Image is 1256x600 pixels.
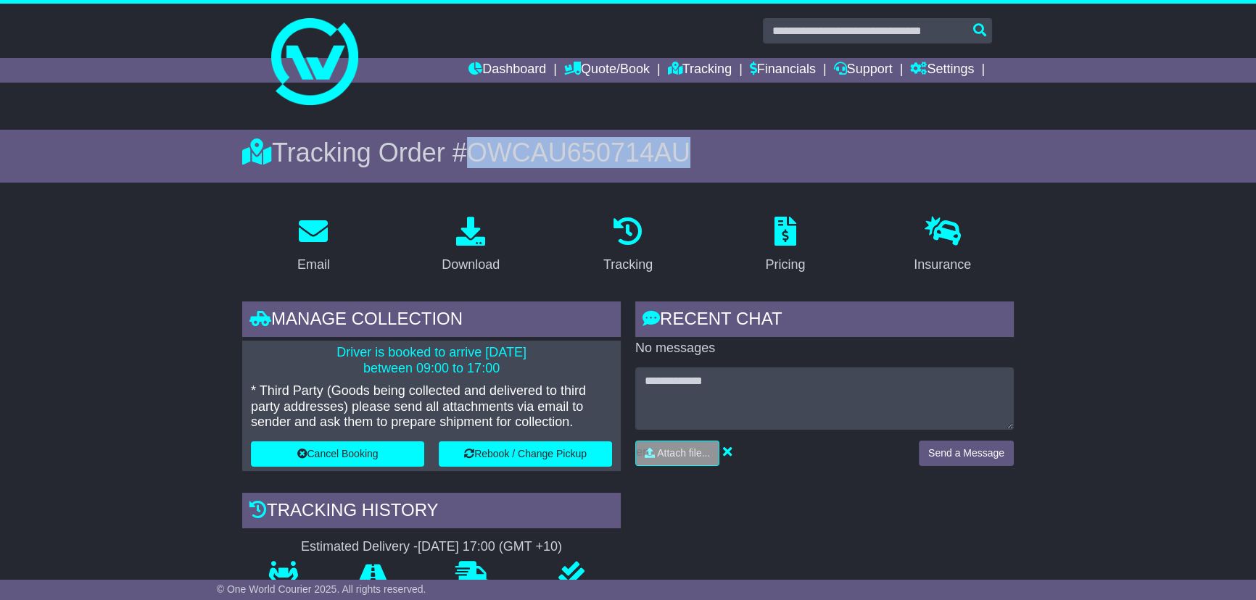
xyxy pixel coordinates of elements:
[242,301,621,341] div: Manage collection
[756,212,814,280] a: Pricing
[468,58,546,83] a: Dashboard
[564,58,650,83] a: Quote/Book
[904,212,980,280] a: Insurance
[442,255,500,275] div: Download
[251,383,612,430] p: * Third Party (Goods being collected and delivered to third party addresses) please send all atta...
[439,441,612,467] button: Rebook / Change Pickup
[750,58,816,83] a: Financials
[919,441,1014,466] button: Send a Message
[914,255,971,275] div: Insurance
[288,212,339,280] a: Email
[603,255,653,275] div: Tracking
[251,441,424,467] button: Cancel Booking
[432,212,509,280] a: Download
[467,138,690,167] span: OWCAU650714AU
[242,493,621,532] div: Tracking history
[635,341,1014,357] p: No messages
[668,58,732,83] a: Tracking
[910,58,974,83] a: Settings
[418,539,562,555] div: [DATE] 17:00 (GMT +10)
[635,301,1014,341] div: RECENT CHAT
[297,255,330,275] div: Email
[242,539,621,555] div: Estimated Delivery -
[242,137,1014,168] div: Tracking Order #
[594,212,662,280] a: Tracking
[834,58,893,83] a: Support
[251,345,612,376] p: Driver is booked to arrive [DATE] between 09:00 to 17:00
[217,583,426,595] span: © One World Courier 2025. All rights reserved.
[765,255,805,275] div: Pricing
